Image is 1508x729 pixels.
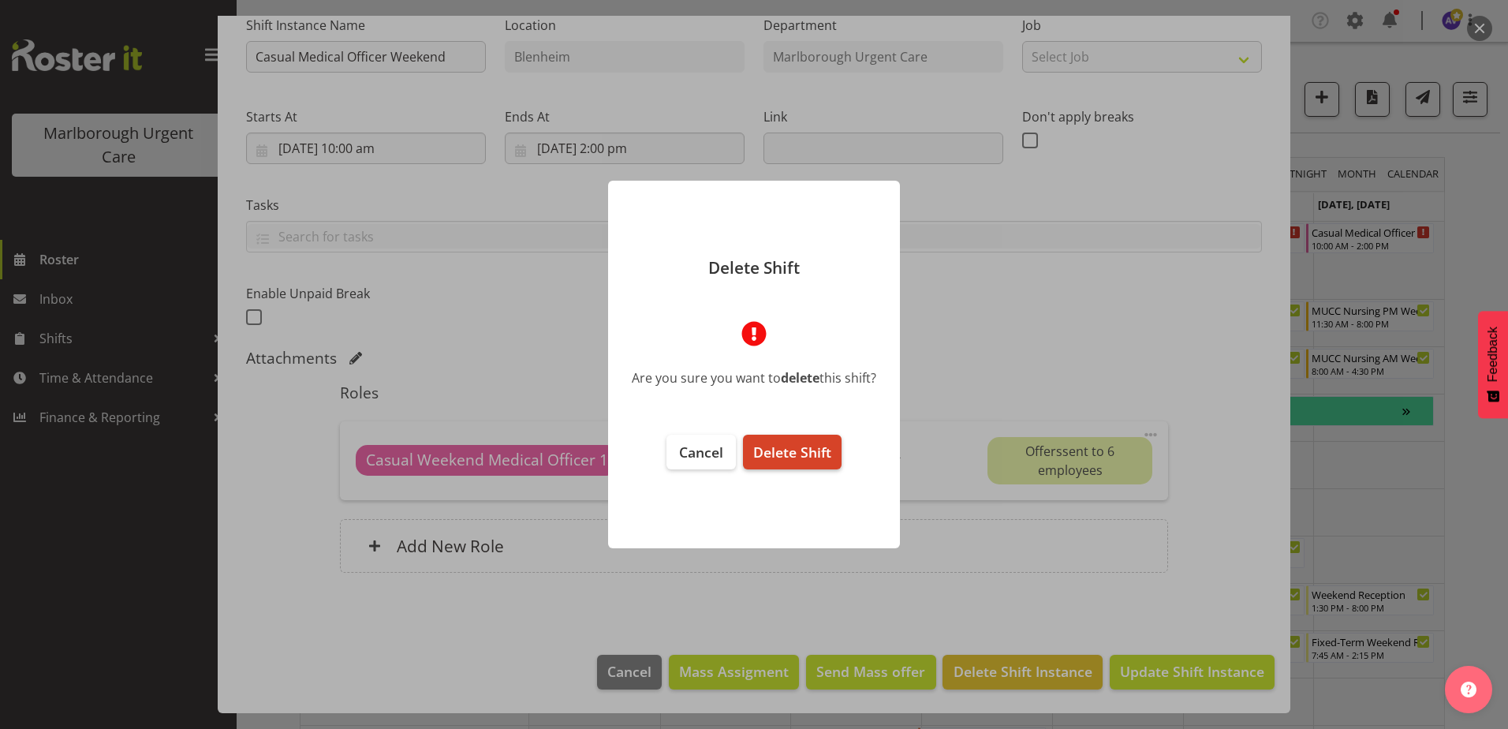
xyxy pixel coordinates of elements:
span: Delete Shift [753,443,831,462]
span: Feedback [1486,327,1500,382]
button: Delete Shift [743,435,842,469]
button: Cancel [666,435,736,469]
p: Delete Shift [624,260,884,276]
button: Feedback - Show survey [1478,311,1508,418]
b: delete [781,369,819,387]
span: Cancel [679,443,723,462]
img: help-xxl-2.png [1461,682,1476,697]
div: Are you sure you want to this shift? [632,368,876,387]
